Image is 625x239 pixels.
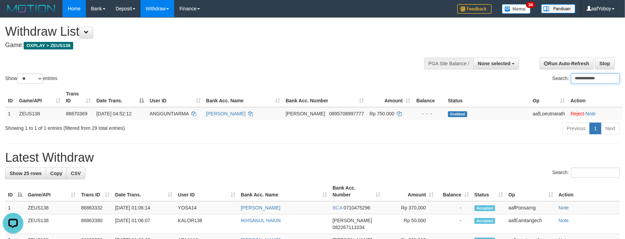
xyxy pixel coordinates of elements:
th: Bank Acc. Number: activate to sort column ascending [283,88,367,107]
span: OXPLAY > ZEUS138 [24,42,73,49]
a: Previous [562,123,590,134]
button: None selected [473,58,519,69]
span: Accepted [475,218,495,224]
th: ID [5,88,16,107]
td: YOSA14 [175,201,238,214]
span: BCA [333,205,342,210]
span: [DATE] 04:52:12 [96,111,131,116]
th: Status: activate to sort column ascending [472,182,506,201]
th: Status [445,88,530,107]
th: Date Trans.: activate to sort column ascending [112,182,175,201]
td: [DATE] 01:06:14 [112,201,175,214]
label: Show entries [5,73,57,84]
td: Rp 370,000 [383,201,436,214]
th: Bank Acc. Name: activate to sort column ascending [238,182,330,201]
td: - [436,214,472,234]
a: Reject [571,111,584,116]
td: Rp 50,000 [383,214,436,234]
th: Op: activate to sort column ascending [506,182,556,201]
span: Accepted [475,205,495,211]
a: Next [601,123,620,134]
span: [PERSON_NAME] [333,218,372,223]
td: 86863332 [78,201,112,214]
span: Copy [50,171,62,176]
th: Amount: activate to sort column ascending [383,182,436,201]
button: Open LiveChat chat widget [3,3,23,23]
a: IKHSANUL HAKIN [241,218,281,223]
td: [DATE] 01:06:07 [112,214,175,234]
a: Run Auto-Refresh [540,58,594,69]
span: CSV [71,171,81,176]
th: Bank Acc. Number: activate to sort column ascending [330,182,383,201]
td: aafLoeutnarath [530,107,568,120]
img: panduan.png [541,4,576,13]
label: Search: [553,168,620,178]
th: Action [556,182,620,201]
span: Copy 082267111034 to clipboard [333,225,365,230]
a: CSV [66,168,85,179]
th: Trans ID: activate to sort column ascending [63,88,94,107]
img: Button%20Memo.svg [502,4,531,14]
td: - [436,201,472,214]
span: 34 [526,2,535,8]
a: Copy [46,168,67,179]
a: Note [559,205,569,210]
input: Search: [571,168,620,178]
input: Search: [571,73,620,84]
span: Rp 750.000 [369,111,394,116]
td: ZEUS138 [25,214,78,234]
th: Action [568,88,623,107]
th: Balance [413,88,445,107]
th: Game/API: activate to sort column ascending [16,88,63,107]
div: Showing 1 to 1 of 1 entries (filtered from 29 total entries) [5,122,255,132]
td: ZEUS138 [25,201,78,214]
a: [PERSON_NAME] [206,111,246,116]
span: [PERSON_NAME] [286,111,325,116]
th: Game/API: activate to sort column ascending [25,182,78,201]
td: KALOR138 [175,214,238,234]
h4: Game: [5,42,410,49]
h1: Latest Withdraw [5,151,620,164]
span: Show 25 rows [10,171,42,176]
label: Search: [553,73,620,84]
td: aafEamtangech [506,214,556,234]
a: Stop [595,58,615,69]
select: Showentries [17,73,43,84]
td: aafPonsarng [506,201,556,214]
span: None selected [478,61,511,66]
th: Date Trans.: activate to sort column descending [93,88,147,107]
a: [PERSON_NAME] [241,205,280,210]
div: PGA Site Balance / [424,58,473,69]
th: Amount: activate to sort column ascending [367,88,413,107]
td: · [568,107,623,120]
a: Note [586,111,596,116]
a: Note [559,218,569,223]
span: 86870369 [66,111,87,116]
th: Trans ID: activate to sort column ascending [78,182,112,201]
td: 1 [5,107,16,120]
th: User ID: activate to sort column ascending [147,88,203,107]
th: Bank Acc. Name: activate to sort column ascending [203,88,283,107]
span: Copy 0710475296 to clipboard [344,205,370,210]
a: Show 25 rows [5,168,46,179]
th: User ID: activate to sort column ascending [175,182,238,201]
td: 1 [5,201,25,214]
td: ZEUS138 [16,107,63,120]
th: Balance: activate to sort column ascending [436,182,472,201]
th: Op: activate to sort column ascending [530,88,568,107]
h1: Withdraw List [5,25,410,38]
td: 86863380 [78,214,112,234]
th: ID: activate to sort column descending [5,182,25,201]
a: 1 [590,123,601,134]
img: Feedback.jpg [457,4,492,14]
span: ANGGUNTIARMA [150,111,189,116]
span: Copy 0895708997777 to clipboard [329,111,364,116]
img: MOTION_logo.png [5,3,57,14]
span: Grabbed [448,111,467,117]
div: - - - [416,110,443,117]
